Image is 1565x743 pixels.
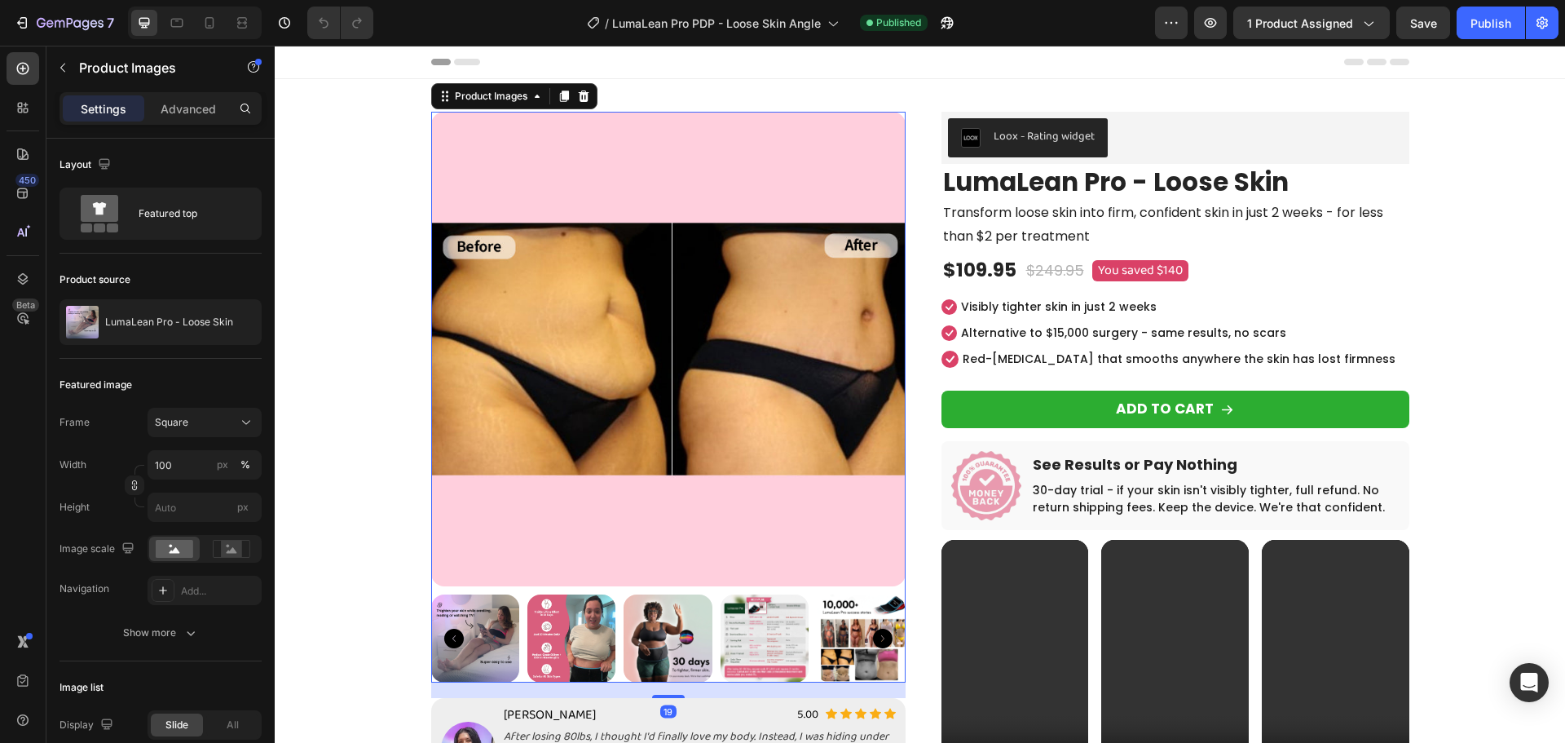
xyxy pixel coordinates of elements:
span: Square [155,415,188,430]
p: 5.00 [522,659,544,679]
input: px [148,493,262,522]
button: 1 product assigned [1233,7,1390,39]
span: All [227,718,239,732]
div: $249.95 [750,214,811,236]
img: Alt Image [677,405,747,475]
p: Transform loose skin into firm, confident skin in just 2 weeks - for less than $2 per treatment [668,156,1133,203]
label: Height [60,500,90,515]
p: Alternative to $15,000 surgery - same results, no scars [686,277,1012,298]
button: % [213,455,232,475]
div: Loox - Rating widget [719,82,820,100]
span: Published [876,15,921,30]
div: Image list [60,680,104,695]
div: 19 [386,659,402,672]
h2: LumaLean Pro - Loose Skin [667,118,1135,154]
div: px [217,458,228,472]
div: Featured image [60,378,132,392]
div: Product source [60,272,130,287]
span: LumaLean Pro PDP - Loose Skin Angle [612,15,821,32]
input: px% [148,450,262,480]
span: px [237,501,249,513]
div: $109.95 [667,211,743,239]
div: Beta [12,299,39,312]
p: [PERSON_NAME] [229,660,321,679]
span: Save [1410,16,1437,30]
div: Navigation [60,582,109,596]
div: Layout [60,154,114,176]
img: gempages_546847090085463264-525a7037-c777-40ef-b9e3-ee41a20d48f6.png [166,676,221,731]
div: 450 [15,174,39,187]
button: px [236,455,255,475]
img: product feature img [66,306,99,338]
label: Width [60,458,86,472]
iframe: Design area [275,46,1565,743]
div: Open Intercom Messenger [1510,663,1549,702]
label: Frame [60,415,90,430]
div: Featured top [139,195,238,232]
div: Add... [181,584,258,599]
div: Image scale [60,538,138,560]
p: Advanced [161,100,216,117]
button: Show more [60,618,262,648]
pre: You saved $140 [818,214,914,236]
div: Product Images [177,43,256,58]
span: / [605,15,609,32]
div: Undo/Redo [307,7,373,39]
div: Publish [1470,15,1511,32]
button: 7 [7,7,121,39]
div: ADD TO CART [841,353,939,374]
button: Carousel Next Arrow [598,583,618,603]
div: Show more [123,625,199,641]
button: Loox - Rating widget [673,73,833,112]
p: Red-[MEDICAL_DATA] that smooths anywhere the skin has lost firmness [688,303,1121,324]
div: Display [60,714,117,736]
span: 1 product assigned [1247,15,1353,32]
p: 30-day trial - if your skin isn't visibly tighter, full refund. No return shipping fees. Keep the... [758,436,1123,471]
p: Visibly tighter skin in just 2 weeks [686,251,882,272]
p: See Results or Pay Nothing [758,409,1123,428]
p: 7 [107,13,114,33]
p: Product Images [79,58,218,77]
p: Settings [81,100,126,117]
button: Publish [1457,7,1525,39]
div: % [240,458,250,472]
span: Slide [165,718,188,732]
button: Save [1396,7,1450,39]
img: loox.png [686,82,706,102]
p: LumaLean Pro - Loose Skin [105,316,233,328]
button: ADD TO CART [667,345,1135,383]
button: Square [148,408,262,437]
